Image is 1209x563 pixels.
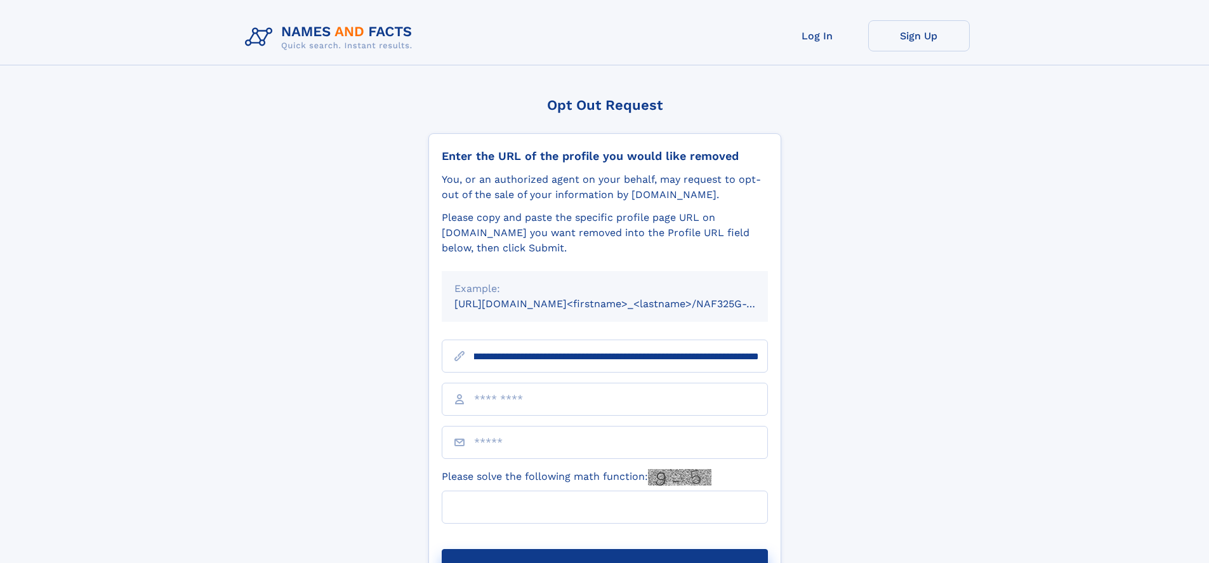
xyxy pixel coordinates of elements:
[767,20,868,51] a: Log In
[868,20,970,51] a: Sign Up
[454,281,755,296] div: Example:
[442,469,711,486] label: Please solve the following math function:
[442,149,768,163] div: Enter the URL of the profile you would like removed
[442,172,768,202] div: You, or an authorized agent on your behalf, may request to opt-out of the sale of your informatio...
[240,20,423,55] img: Logo Names and Facts
[442,210,768,256] div: Please copy and paste the specific profile page URL on [DOMAIN_NAME] you want removed into the Pr...
[454,298,792,310] small: [URL][DOMAIN_NAME]<firstname>_<lastname>/NAF325G-xxxxxxxx
[428,97,781,113] div: Opt Out Request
